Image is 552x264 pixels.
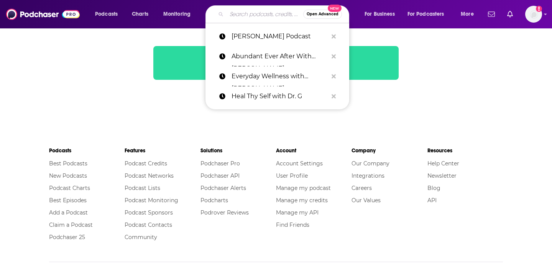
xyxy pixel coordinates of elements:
[276,185,331,191] a: Manage my podcast
[125,185,160,191] a: Podcast Lists
[525,6,542,23] img: User Profile
[205,86,349,106] a: Heal Thy Self with Dr. G
[90,8,128,20] button: open menu
[125,172,174,179] a: Podcast Networks
[200,197,228,204] a: Podcharts
[485,8,498,21] a: Show notifications dropdown
[352,144,427,157] li: Company
[352,160,389,167] a: Our Company
[427,185,440,191] a: Blog
[365,9,395,20] span: For Business
[352,172,384,179] a: Integrations
[6,7,80,21] img: Podchaser - Follow, Share and Rate Podcasts
[276,144,352,157] li: Account
[461,9,474,20] span: More
[276,197,328,204] a: Manage my credits
[536,6,542,12] svg: Add a profile image
[276,209,319,216] a: Manage my API
[125,234,157,241] a: Community
[49,160,87,167] a: Best Podcasts
[427,197,437,204] a: API
[205,46,349,66] a: Abundant Ever After With [PERSON_NAME]
[49,172,87,179] a: New Podcasts
[402,8,455,20] button: open menu
[163,9,191,20] span: Monitoring
[200,172,240,179] a: Podchaser API
[352,197,381,204] a: Our Values
[455,8,483,20] button: open menu
[200,160,240,167] a: Podchaser Pro
[227,8,303,20] input: Search podcasts, credits, & more...
[359,8,404,20] button: open menu
[427,172,457,179] a: Newsletter
[232,66,328,86] p: Everyday Wellness with Cynthia Thurlow
[49,221,93,228] a: Claim a Podcast
[504,8,516,21] a: Show notifications dropdown
[427,144,503,157] li: Resources
[205,66,349,86] a: Everyday Wellness with [PERSON_NAME]
[127,8,153,20] a: Charts
[125,160,167,167] a: Podcast Credits
[125,209,173,216] a: Podcast Sponsors
[125,197,178,204] a: Podcast Monitoring
[276,172,308,179] a: User Profile
[232,26,328,46] p: Liz Moody Podcast
[132,9,148,20] span: Charts
[125,144,200,157] li: Features
[200,209,249,216] a: Podrover Reviews
[232,46,328,66] p: Abundant Ever After With Cathy Heller
[303,10,342,19] button: Open AdvancedNew
[205,26,349,46] a: [PERSON_NAME] Podcast
[49,185,90,191] a: Podcast Charts
[49,144,125,157] li: Podcasts
[328,5,342,12] span: New
[95,9,118,20] span: Podcasts
[407,9,444,20] span: For Podcasters
[200,185,246,191] a: Podchaser Alerts
[307,12,338,16] span: Open Advanced
[525,6,542,23] button: Show profile menu
[49,234,85,241] a: Podchaser 25
[427,160,459,167] a: Help Center
[49,209,88,216] a: Add a Podcast
[213,5,356,23] div: Search podcasts, credits, & more...
[232,86,328,106] p: Heal Thy Self with Dr. G
[276,160,323,167] a: Account Settings
[49,197,87,204] a: Best Episodes
[200,144,276,157] li: Solutions
[352,185,372,191] a: Careers
[276,221,309,228] a: Find Friends
[158,8,200,20] button: open menu
[125,221,172,228] a: Podcast Contacts
[525,6,542,23] span: Logged in as jennarohl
